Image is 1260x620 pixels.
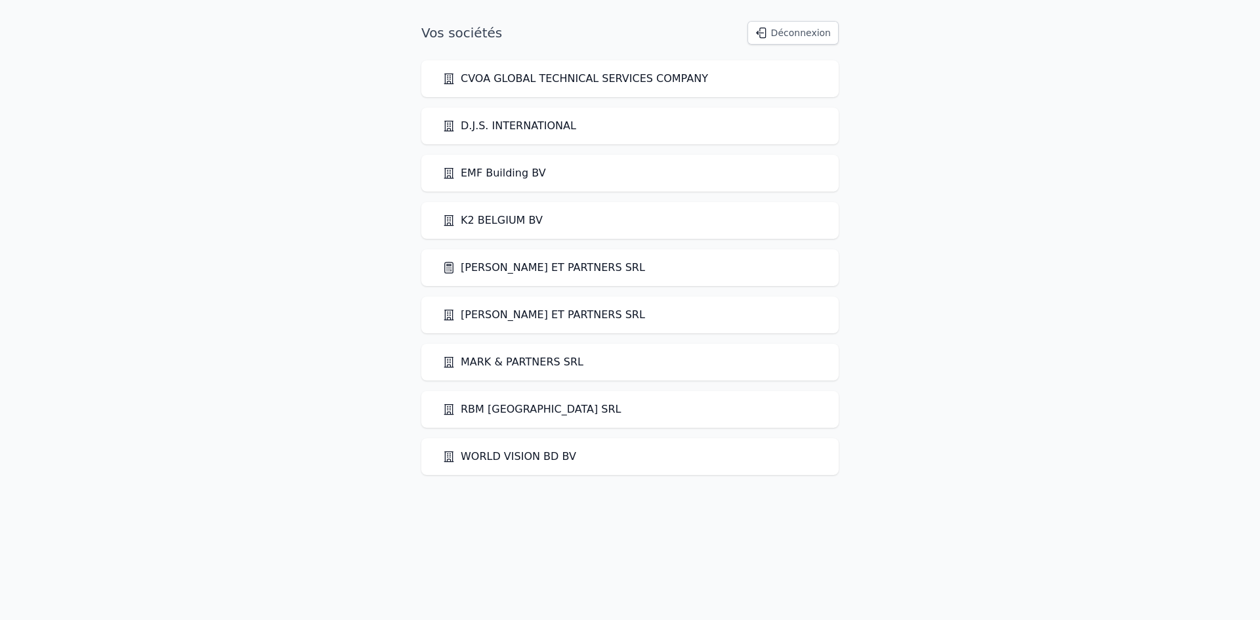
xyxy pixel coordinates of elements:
a: WORLD VISION BD BV [442,449,576,465]
a: MARK & PARTNERS SRL [442,354,583,370]
button: Déconnexion [747,21,839,45]
a: K2 BELGIUM BV [442,213,543,228]
a: [PERSON_NAME] ET PARTNERS SRL [442,260,645,276]
a: [PERSON_NAME] ET PARTNERS SRL [442,307,645,323]
a: EMF Building BV [442,165,546,181]
a: RBM [GEOGRAPHIC_DATA] SRL [442,402,621,417]
a: D.J.S. INTERNATIONAL [442,118,576,134]
a: CVOA GLOBAL TECHNICAL SERVICES COMPANY [442,71,708,87]
h1: Vos sociétés [421,24,502,42]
